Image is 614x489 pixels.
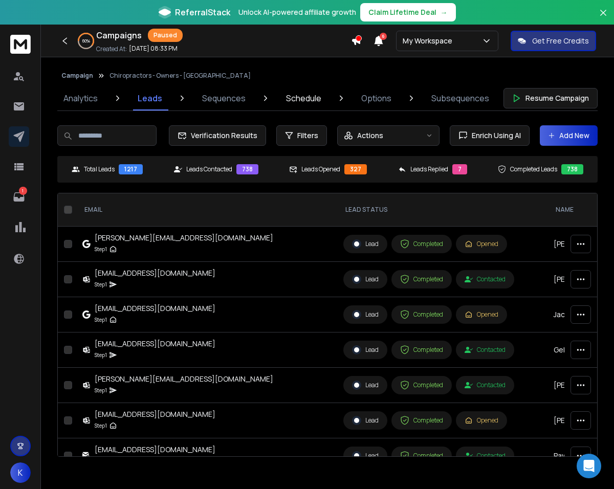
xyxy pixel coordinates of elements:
[9,187,29,207] a: 1
[577,454,601,478] div: Open Intercom Messenger
[280,86,327,110] a: Schedule
[360,3,456,21] button: Claim Lifetime Deal→
[169,125,266,146] button: Verification Results
[61,72,93,80] button: Campaign
[561,164,583,174] div: 738
[468,130,521,141] span: Enrich Using AI
[465,240,498,248] div: Opened
[400,381,443,390] div: Completed
[597,6,610,31] button: Close banner
[196,86,252,110] a: Sequences
[95,409,215,419] div: [EMAIL_ADDRESS][DOMAIN_NAME]
[357,130,383,141] p: Actions
[95,268,215,278] div: [EMAIL_ADDRESS][DOMAIN_NAME]
[57,86,104,110] a: Analytics
[95,456,107,466] p: Step 1
[96,45,127,53] p: Created At:
[138,92,162,104] p: Leads
[236,164,258,174] div: 738
[344,164,367,174] div: 327
[352,416,379,425] div: Lead
[465,381,506,389] div: Contacted
[297,130,318,141] span: Filters
[187,130,257,141] span: Verification Results
[129,45,178,53] p: [DATE] 08:33 PM
[95,339,215,349] div: [EMAIL_ADDRESS][DOMAIN_NAME]
[452,164,467,174] div: 7
[400,451,443,460] div: Completed
[131,86,168,110] a: Leads
[465,346,506,354] div: Contacted
[403,36,456,46] p: My Workspace
[352,451,379,460] div: Lead
[82,38,90,44] p: 60 %
[96,29,142,41] h1: Campaigns
[361,92,391,104] p: Options
[503,88,598,108] button: Resume Campaign
[19,187,27,195] p: 1
[380,33,387,40] span: 6
[337,193,547,227] th: LEAD STATUS
[238,7,356,17] p: Unlock AI-powered affiliate growth
[175,6,230,18] span: ReferralStack
[352,275,379,284] div: Lead
[186,165,232,173] p: Leads Contacted
[450,125,530,146] button: Enrich Using AI
[400,310,443,319] div: Completed
[95,374,273,384] div: [PERSON_NAME][EMAIL_ADDRESS][DOMAIN_NAME]
[95,315,107,325] p: Step 1
[352,381,379,390] div: Lead
[95,244,107,254] p: Step 1
[352,239,379,249] div: Lead
[400,239,443,249] div: Completed
[95,420,107,431] p: Step 1
[276,125,327,146] button: Filters
[119,164,143,174] div: 1217
[511,31,596,51] button: Get Free Credits
[465,452,506,460] div: Contacted
[95,444,215,455] div: [EMAIL_ADDRESS][DOMAIN_NAME]
[532,36,589,46] p: Get Free Credits
[95,385,107,395] p: Step 1
[400,416,443,425] div: Completed
[10,462,31,483] button: K
[400,275,443,284] div: Completed
[148,29,183,42] div: Paused
[410,165,448,173] p: Leads Replied
[540,125,598,146] button: Add New
[431,92,489,104] p: Subsequences
[400,345,443,354] div: Completed
[109,72,251,80] p: Chiropractors - Owners - [GEOGRAPHIC_DATA]
[95,303,215,314] div: [EMAIL_ADDRESS][DOMAIN_NAME]
[355,86,398,110] a: Options
[286,92,321,104] p: Schedule
[95,279,107,290] p: Step 1
[465,310,498,319] div: Opened
[301,165,340,173] p: Leads Opened
[76,193,337,227] th: EMAIL
[202,92,246,104] p: Sequences
[465,275,506,283] div: Contacted
[441,7,448,17] span: →
[95,350,107,360] p: Step 1
[95,233,273,243] div: [PERSON_NAME][EMAIL_ADDRESS][DOMAIN_NAME]
[465,416,498,425] div: Opened
[425,86,495,110] a: Subsequences
[63,92,98,104] p: Analytics
[510,165,557,173] p: Completed Leads
[84,165,115,173] p: Total Leads
[352,345,379,354] div: Lead
[352,310,379,319] div: Lead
